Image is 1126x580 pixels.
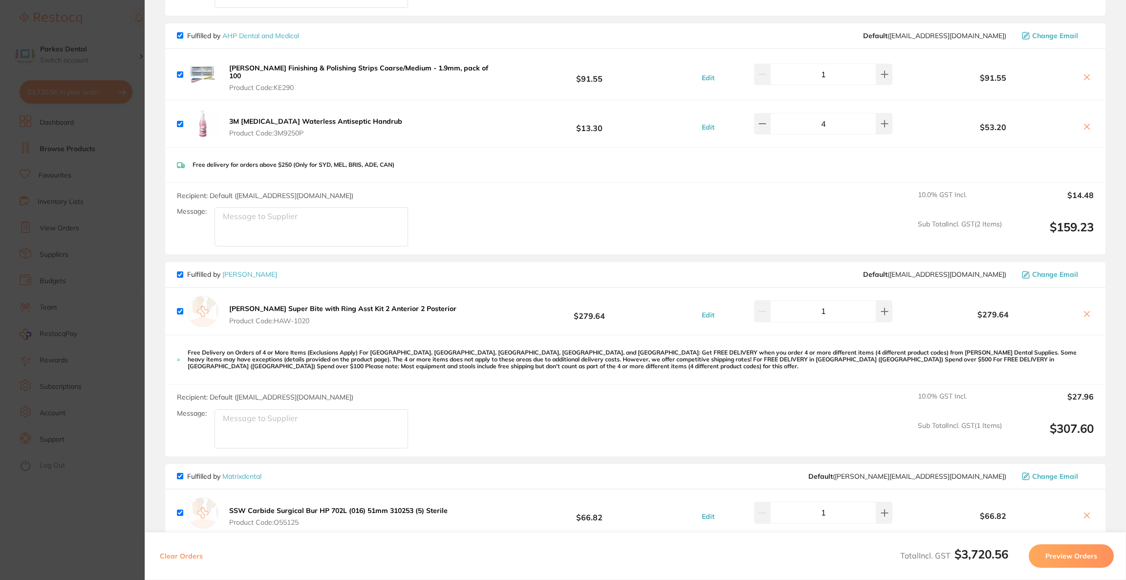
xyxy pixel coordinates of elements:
[863,270,1006,278] span: save@adamdental.com.au
[187,108,218,139] img: cnR1NnU4MA
[187,497,218,529] img: empty.jpg
[157,544,206,568] button: Clear Orders
[226,506,451,527] button: SSW Carbide Surgical Bur HP 702L (016) 51mm 310253 (5) Sterile Product Code:O55125
[498,66,681,84] b: $91.55
[910,512,1076,520] b: $66.82
[910,310,1076,319] b: $279.64
[229,129,402,137] span: Product Code: 3M9250P
[187,472,261,480] p: Fulfilled by
[699,73,717,82] button: Edit
[808,472,833,481] b: Default
[1010,422,1094,448] output: $307.60
[193,161,394,168] p: Free delivery for orders above $250 (Only for SYD, MEL, BRIS, ADE, CAN)
[229,506,448,515] b: SSW Carbide Surgical Bur HP 702L (016) 51mm 310253 (5) Sterile
[498,115,681,133] b: $13.30
[177,191,353,200] span: Recipient: Default ( [EMAIL_ADDRESS][DOMAIN_NAME] )
[900,551,1008,560] span: Total Incl. GST
[918,191,1002,212] span: 10.0 % GST Incl.
[498,504,681,522] b: $66.82
[918,392,1002,414] span: 10.0 % GST Incl.
[222,31,299,40] a: AHP Dental and Medical
[808,472,1006,480] span: peter@matrixdental.com.au
[229,64,488,80] b: [PERSON_NAME] Finishing & Polishing Strips Coarse/Medium - 1.9mm, pack of 100
[954,547,1008,561] b: $3,720.56
[177,207,207,216] label: Message:
[918,220,1002,247] span: Sub Total Incl. GST ( 2 Items)
[699,123,717,132] button: Edit
[1032,270,1078,278] span: Change Email
[699,512,717,521] button: Edit
[1010,220,1094,247] output: $159.23
[229,304,456,313] b: [PERSON_NAME] Super Bite with Ring Asst Kit 2 Anterior 2 Posterior
[229,518,448,526] span: Product Code: O55125
[187,32,299,40] p: Fulfilled by
[229,117,402,126] b: 3M [MEDICAL_DATA] Waterless Antiseptic Handrub
[1019,270,1094,279] button: Change Email
[226,64,498,92] button: [PERSON_NAME] Finishing & Polishing Strips Coarse/Medium - 1.9mm, pack of 100 Product Code:KE290
[910,123,1076,132] b: $53.20
[188,349,1094,370] p: Free Delivery on Orders of 4 or More Items (Exclusions Apply) For [GEOGRAPHIC_DATA], [GEOGRAPHIC_...
[863,32,1006,40] span: orders@ahpdentalmedical.com.au
[226,304,459,325] button: [PERSON_NAME] Super Bite with Ring Asst Kit 2 Anterior 2 Posterior Product Code:HAW-1020
[226,117,405,137] button: 3M [MEDICAL_DATA] Waterless Antiseptic Handrub Product Code:3M9250P
[1019,31,1094,40] button: Change Email
[222,472,261,481] a: Matrixdental
[699,311,717,319] button: Edit
[177,393,353,402] span: Recipient: Default ( [EMAIL_ADDRESS][DOMAIN_NAME] )
[1010,392,1094,414] output: $27.96
[1032,472,1078,480] span: Change Email
[1019,472,1094,481] button: Change Email
[229,317,456,325] span: Product Code: HAW-1020
[187,270,277,278] p: Fulfilled by
[187,59,218,90] img: bDgwNTU1Yg
[1029,544,1114,568] button: Preview Orders
[918,422,1002,448] span: Sub Total Incl. GST ( 1 Items)
[910,73,1076,82] b: $91.55
[229,84,495,91] span: Product Code: KE290
[1010,191,1094,212] output: $14.48
[1032,32,1078,40] span: Change Email
[187,296,218,327] img: empty.jpg
[177,409,207,418] label: Message:
[498,302,681,320] b: $279.64
[863,31,888,40] b: Default
[222,270,277,279] a: [PERSON_NAME]
[863,270,888,279] b: Default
